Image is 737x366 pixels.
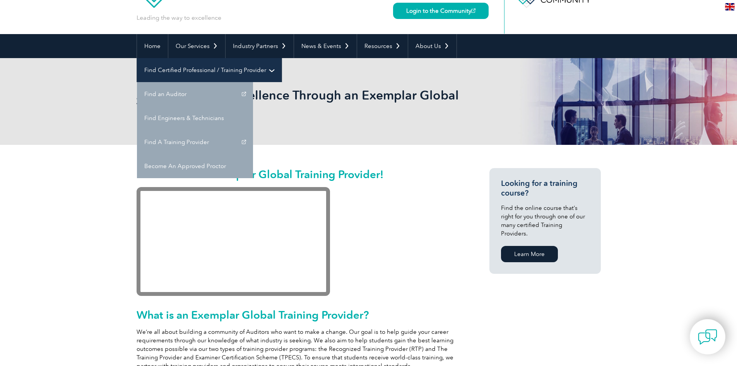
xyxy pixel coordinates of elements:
[501,204,589,238] p: Find the online course that’s right for you through one of our many certified Training Providers.
[137,154,253,178] a: Become An Approved Proctor
[137,58,282,82] a: Find Certified Professional / Training Provider
[137,89,462,114] h2: Achieve Career Excellence Through an Exemplar Global Training Course
[137,130,253,154] a: Find A Training Provider
[501,246,558,262] a: Learn More
[168,34,225,58] a: Our Services
[357,34,408,58] a: Resources
[137,309,462,321] h2: What is an Exemplar Global Training Provider?
[137,14,221,22] p: Leading the way to excellence
[698,327,717,347] img: contact-chat.png
[393,3,489,19] a: Login to the Community
[137,106,253,130] a: Find Engineers & Technicians
[226,34,294,58] a: Industry Partners
[408,34,457,58] a: About Us
[501,179,589,198] h3: Looking for a training course?
[137,82,253,106] a: Find an Auditor
[294,34,357,58] a: News & Events
[137,187,330,296] iframe: Recognized Training Provider Graduates: World of Opportunities
[137,168,462,180] h2: Learn from an Exemplar Global Training Provider!
[471,9,475,13] img: open_square.png
[725,3,735,10] img: en
[137,34,168,58] a: Home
